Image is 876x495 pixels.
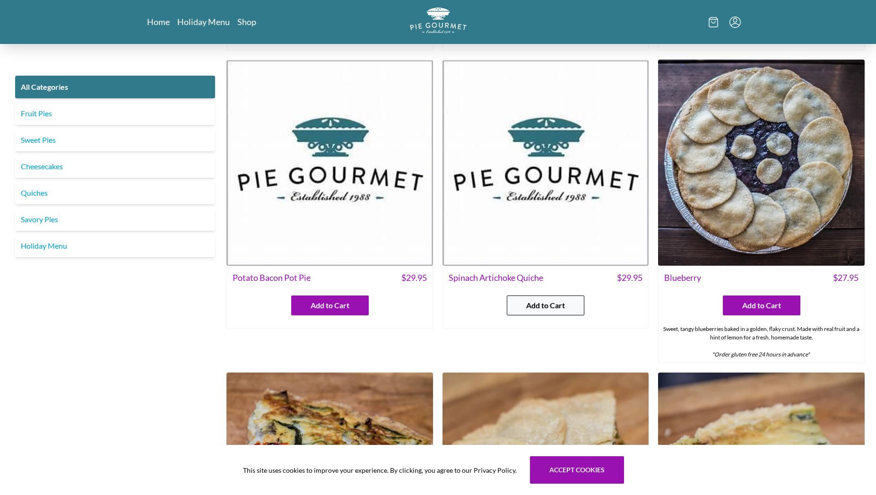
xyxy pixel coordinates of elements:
[177,16,230,27] a: Holiday Menu
[147,16,170,27] a: Home
[442,60,649,266] img: Spinach Artichoke Quiche
[664,271,701,284] span: Blueberry
[233,271,311,284] span: Potato Bacon Pot Pie
[742,300,781,311] span: Add to Cart
[15,208,215,231] a: Savory Pies
[729,17,741,28] button: Menu
[658,60,865,266] img: Blueberry
[226,60,433,266] img: Potato Bacon Pot Pie
[401,271,427,284] span: $ 29.95
[659,321,864,363] div: Sweet, tangy blueberries baked in a golden, flaky crust. Made with real fruit and a hint of lemon...
[507,295,584,315] button: Add to Cart
[833,271,859,284] span: $ 27.95
[15,76,215,98] a: All Categories
[15,102,215,125] a: Fruit Pies
[712,351,810,358] em: *Order gluten free 24 hours in advance*
[15,234,215,257] a: Holiday Menu
[410,8,467,34] img: logo
[526,300,565,311] span: Add to Cart
[15,129,215,151] a: Sweet Pies
[15,182,215,204] a: Quiches
[449,271,543,284] span: Spinach Artichoke Quiche
[243,465,517,475] span: This site uses cookies to improve your experience. By clicking, you agree to our Privacy Policy.
[723,295,800,315] button: Add to Cart
[617,271,642,284] span: $ 29.95
[291,295,369,315] button: Add to Cart
[530,456,624,484] button: Accept cookies
[237,16,256,27] a: Shop
[410,8,467,36] a: Logo
[311,300,349,311] span: Add to Cart
[15,155,215,178] a: Cheesecakes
